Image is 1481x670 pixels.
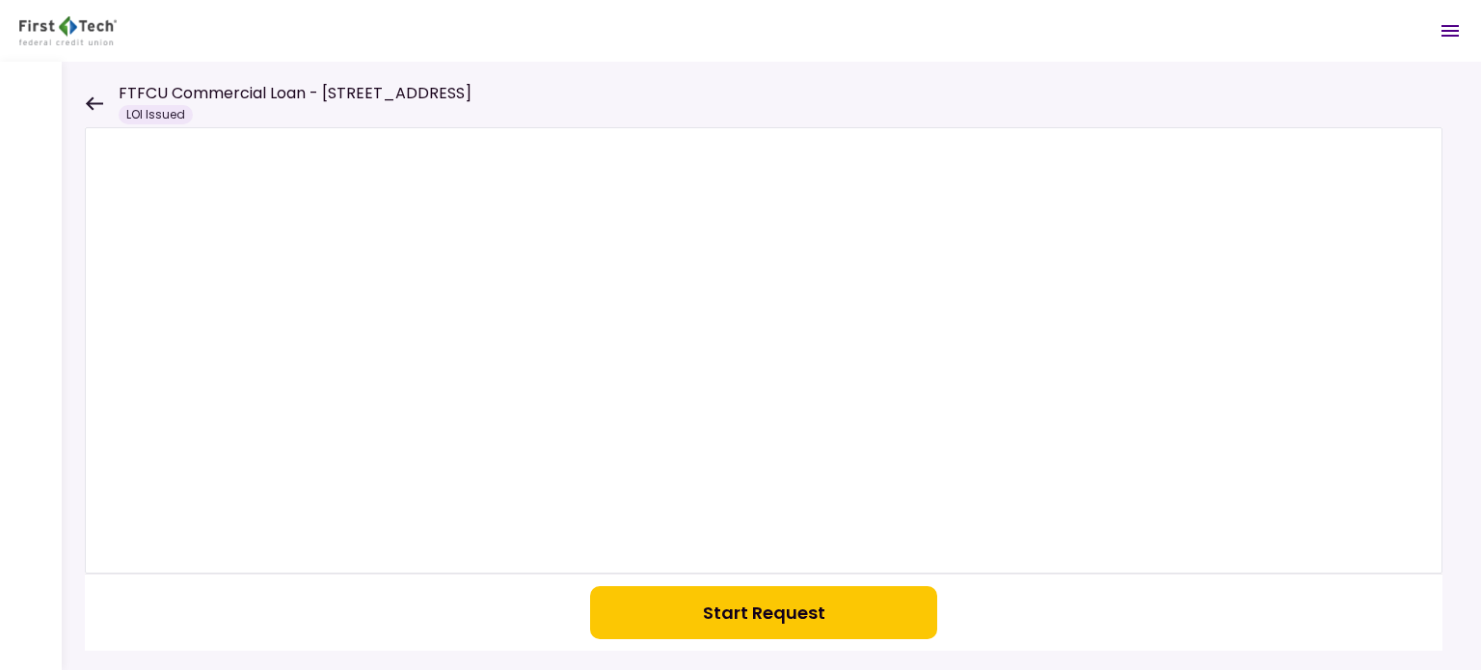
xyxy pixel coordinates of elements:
h1: FTFCU Commercial Loan - [STREET_ADDRESS] [119,82,471,105]
button: Open menu [1427,8,1473,54]
img: Partner icon [19,16,117,45]
button: Start Request [590,586,937,639]
div: LOI Issued [119,105,193,124]
iframe: Welcome [85,127,1442,574]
